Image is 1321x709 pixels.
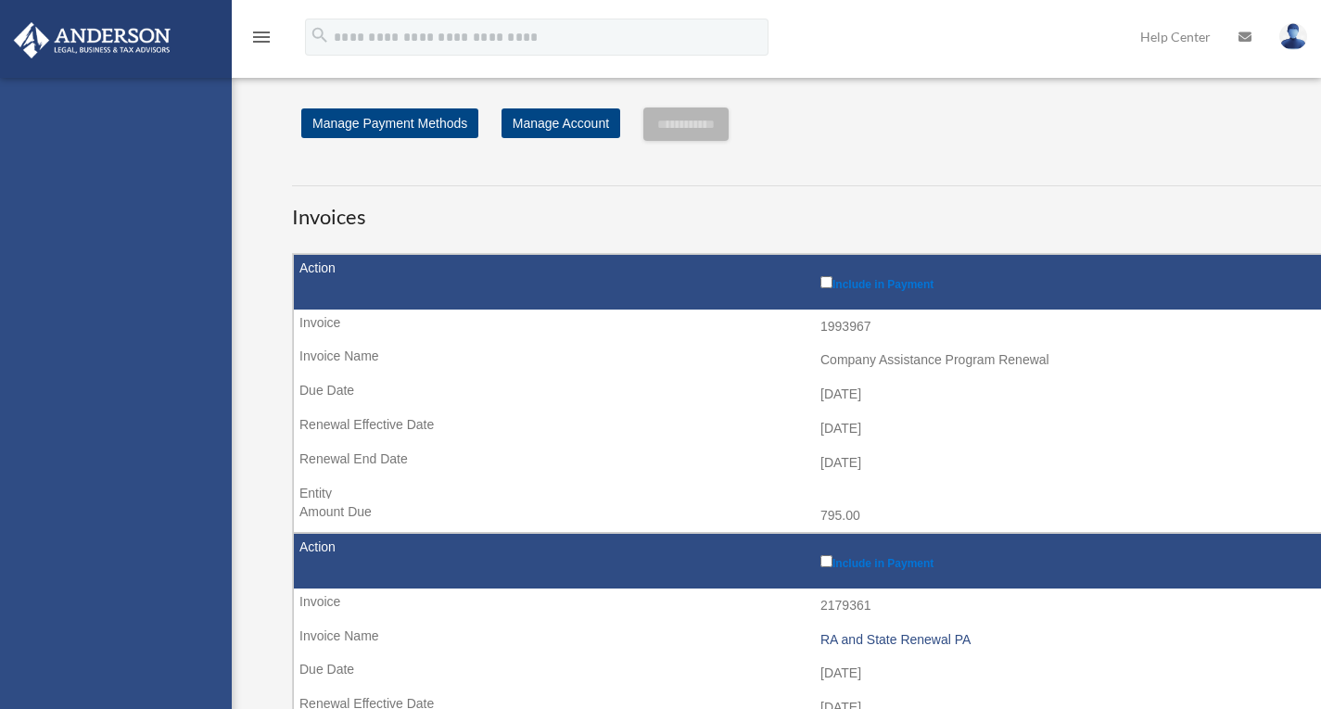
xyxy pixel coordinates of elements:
[301,108,478,138] a: Manage Payment Methods
[8,22,176,58] img: Anderson Advisors Platinum Portal
[250,26,273,48] i: menu
[310,25,330,45] i: search
[820,276,832,288] input: Include in Payment
[502,108,620,138] a: Manage Account
[1279,23,1307,50] img: User Pic
[250,32,273,48] a: menu
[820,555,832,567] input: Include in Payment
